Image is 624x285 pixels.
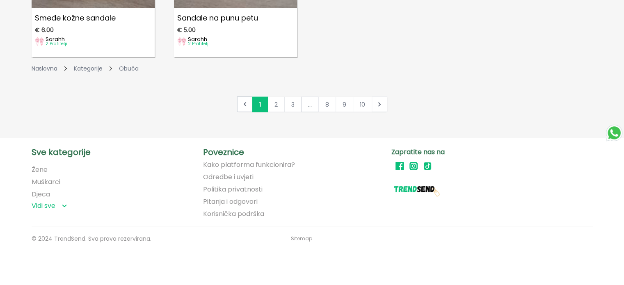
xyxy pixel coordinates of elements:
p: Sarahh [46,36,67,42]
a: Kategorije [74,64,103,73]
p: Zapratite nas na [391,148,576,156]
a: Jump forward [301,96,319,112]
a: Next page [375,100,384,108]
span: Vidi sve [32,202,55,210]
a: Page 2 [267,96,285,112]
a: Djeca [32,189,50,199]
button: Vidi sve [32,202,67,210]
p: Sve kategorije [32,148,200,156]
a: Korisnička podrška [203,210,264,218]
ul: Pagination [237,96,387,112]
a: Page 8 [318,96,336,112]
a: Sitemap [291,235,312,243]
span: € 6.00 [35,27,54,33]
a: Naslovna [32,64,57,73]
p: Sandale na punu petu [174,11,297,25]
a: Previous page [241,100,249,108]
a: Žene [32,165,48,174]
p: Sarahh [188,36,210,42]
p: © 2024 TrendSend. Sva prava rezervirana. [32,235,286,242]
a: Page 9 [336,96,353,112]
a: Page 1 is your current page [252,96,268,112]
a: Muškarci [32,177,60,187]
a: Page 10 [353,96,372,112]
img: image [177,37,186,46]
img: logo [391,176,441,201]
p: Smeđe kožne sandale [32,11,155,25]
img: image [35,37,44,46]
a: Kako platforma funkcionira? [203,161,295,169]
p: Poveznice [203,148,388,156]
a: Obuća [119,64,139,73]
a: Page 3 [284,96,302,112]
p: 2 Pratitelji [46,42,67,46]
a: Politika privatnosti [203,186,263,193]
span: € 5.00 [177,27,196,33]
a: Pitanja i odgovori [203,198,258,205]
a: Odredbe i uvjeti [203,173,254,181]
p: 2 Pratitelji [188,42,210,46]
